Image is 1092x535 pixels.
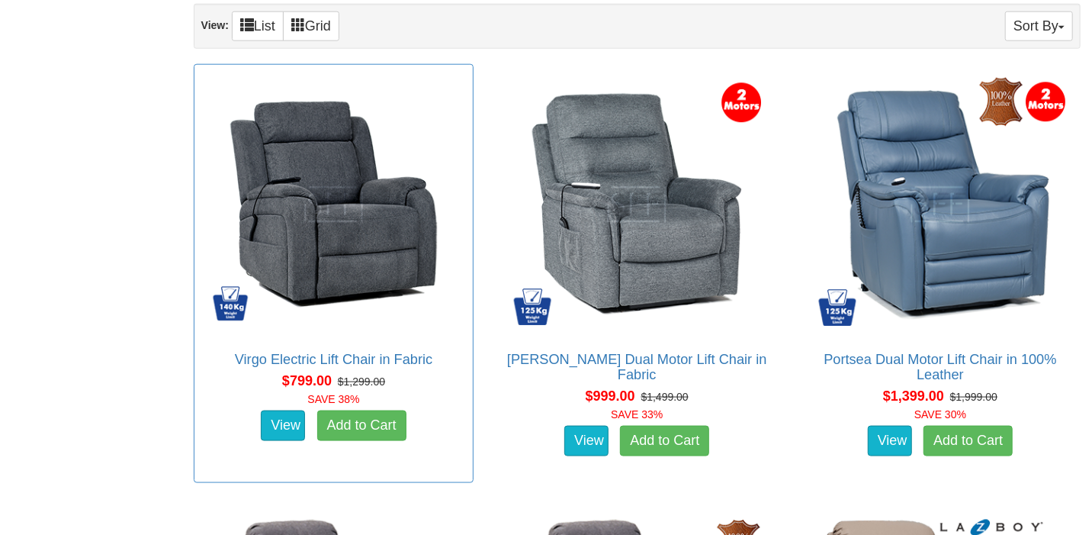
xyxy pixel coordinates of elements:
[564,426,609,456] a: View
[201,20,229,32] strong: View:
[282,373,332,388] span: $799.00
[808,73,1072,337] img: Portsea Dual Motor Lift Chair in 100% Leather
[1005,11,1073,41] button: Sort By
[611,408,663,421] font: SAVE 33%
[914,408,966,421] font: SAVE 30%
[641,391,689,403] del: $1,499.00
[950,391,997,403] del: $1,999.00
[586,388,635,404] span: $999.00
[883,388,944,404] span: $1,399.00
[507,352,767,382] a: [PERSON_NAME] Dual Motor Lift Chair in Fabric
[261,411,305,441] a: View
[232,11,284,41] a: List
[235,352,432,367] a: Virgo Electric Lift Chair in Fabric
[505,73,769,337] img: Bristow Dual Motor Lift Chair in Fabric
[202,73,466,337] img: Virgo Electric Lift Chair in Fabric
[824,352,1056,382] a: Portsea Dual Motor Lift Chair in 100% Leather
[338,375,385,388] del: $1,299.00
[307,393,359,405] font: SAVE 38%
[283,11,339,41] a: Grid
[923,426,1013,456] a: Add to Cart
[317,411,406,441] a: Add to Cart
[868,426,912,456] a: View
[620,426,709,456] a: Add to Cart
